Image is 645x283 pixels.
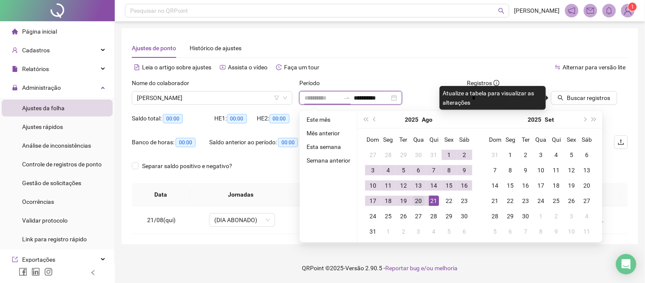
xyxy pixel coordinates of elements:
div: 9 [460,165,470,175]
div: Banco de horas: [132,137,209,147]
div: 22 [444,196,455,206]
span: Controle de registros de ponto [22,161,102,168]
div: 1 [506,150,516,160]
div: 5 [398,165,409,175]
span: 00:00 [176,138,196,147]
span: facebook [19,268,27,276]
span: [PERSON_NAME] [514,6,560,15]
div: 19 [398,196,409,206]
div: 14 [429,180,439,191]
div: 20 [582,180,592,191]
div: 10 [536,165,546,175]
span: Registros [467,78,500,88]
span: Versão [345,265,364,272]
li: Esta semana [303,142,354,152]
div: 28 [490,211,500,221]
div: 8 [536,226,546,237]
td: 2025-08-16 [457,178,472,193]
div: 7 [521,226,531,237]
div: 15 [506,180,516,191]
td: 2025-09-15 [503,178,518,193]
td: 2025-10-07 [518,224,534,239]
span: Gestão de solicitações [22,180,81,186]
span: search [558,95,564,101]
th: Qui [549,132,564,147]
td: 2025-08-12 [396,178,411,193]
div: 21 [490,196,500,206]
div: 1 [383,226,393,237]
div: 22 [506,196,516,206]
td: 2025-08-02 [457,147,472,163]
span: 1 [631,4,634,10]
td: 2025-09-10 [534,163,549,178]
button: super-prev-year [361,111,370,128]
td: 2025-07-28 [381,147,396,163]
li: Este mês [303,114,354,125]
td: 2025-09-01 [503,147,518,163]
td: 2025-09-26 [564,193,580,209]
td: 2025-08-07 [426,163,442,178]
td: 2025-09-03 [534,147,549,163]
div: 30 [414,150,424,160]
span: Histórico de ajustes [190,45,242,51]
div: 29 [444,211,455,221]
div: 13 [582,165,592,175]
div: 31 [368,226,378,237]
td: 2025-08-31 [365,224,381,239]
div: 5 [490,226,500,237]
span: 00:00 [227,114,247,123]
th: Qua [411,132,426,147]
th: Qui [426,132,442,147]
div: 10 [567,226,577,237]
td: 2025-09-04 [549,147,564,163]
li: Semana anterior [303,155,354,166]
div: Saldo anterior ao período: [209,137,308,147]
span: Link para registro rápido [22,236,87,243]
td: 2025-09-04 [426,224,442,239]
span: Reportar bug e/ou melhoria [385,265,458,272]
label: Período [299,78,325,88]
div: 21 [429,196,439,206]
div: 5 [444,226,455,237]
button: month panel [422,111,433,128]
td: 2025-08-18 [381,193,396,209]
footer: QRPoint © 2025 - 2.90.5 - [115,253,645,283]
div: 18 [551,180,562,191]
div: 29 [398,150,409,160]
td: 2025-08-20 [411,193,426,209]
span: Validar protocolo [22,217,68,224]
button: next-year [580,111,589,128]
span: Ocorrências [22,198,54,205]
td: 2025-08-15 [442,178,457,193]
div: 24 [368,211,378,221]
td: 2025-09-12 [564,163,580,178]
span: Ajustes rápidos [22,123,63,130]
button: year panel [528,111,542,128]
span: filter [274,95,279,100]
span: bell [605,7,613,14]
div: 29 [506,211,516,221]
div: 8 [444,165,455,175]
div: 16 [460,180,470,191]
td: 2025-08-23 [457,193,472,209]
td: 2025-10-08 [534,224,549,239]
td: 2025-08-17 [365,193,381,209]
div: 13 [414,180,424,191]
div: 5 [567,150,577,160]
td: 2025-08-06 [411,163,426,178]
div: 1 [444,150,455,160]
th: Sex [442,132,457,147]
div: 3 [567,211,577,221]
div: 6 [414,165,424,175]
th: Jornadas [190,183,291,206]
span: to [344,94,350,101]
img: 85980 [622,4,634,17]
div: 4 [551,150,562,160]
div: Open Intercom Messenger [616,254,636,274]
div: 6 [582,150,592,160]
div: 27 [368,150,378,160]
td: 2025-10-09 [549,224,564,239]
td: 2025-08-22 [442,193,457,209]
td: 2025-09-28 [488,209,503,224]
div: 9 [521,165,531,175]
